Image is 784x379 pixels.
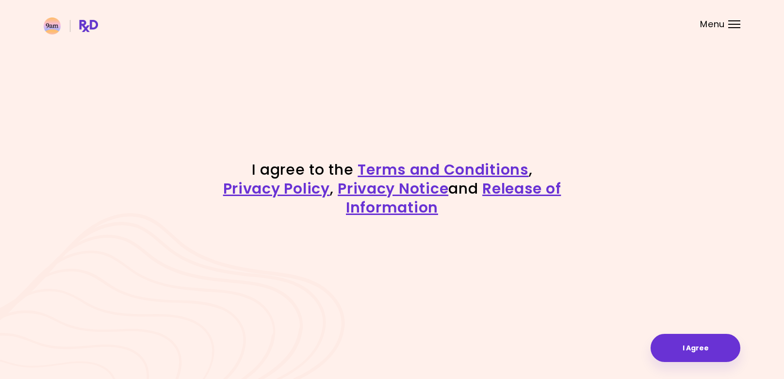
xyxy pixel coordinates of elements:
[223,178,330,199] a: Privacy Policy
[346,178,561,218] a: Release of Information
[338,178,448,199] a: Privacy Notice
[222,160,562,217] h1: I agree to the , , and
[700,20,725,29] span: Menu
[44,17,98,34] img: RxDiet
[651,334,740,362] button: I Agree
[358,159,528,180] a: Terms and Conditions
